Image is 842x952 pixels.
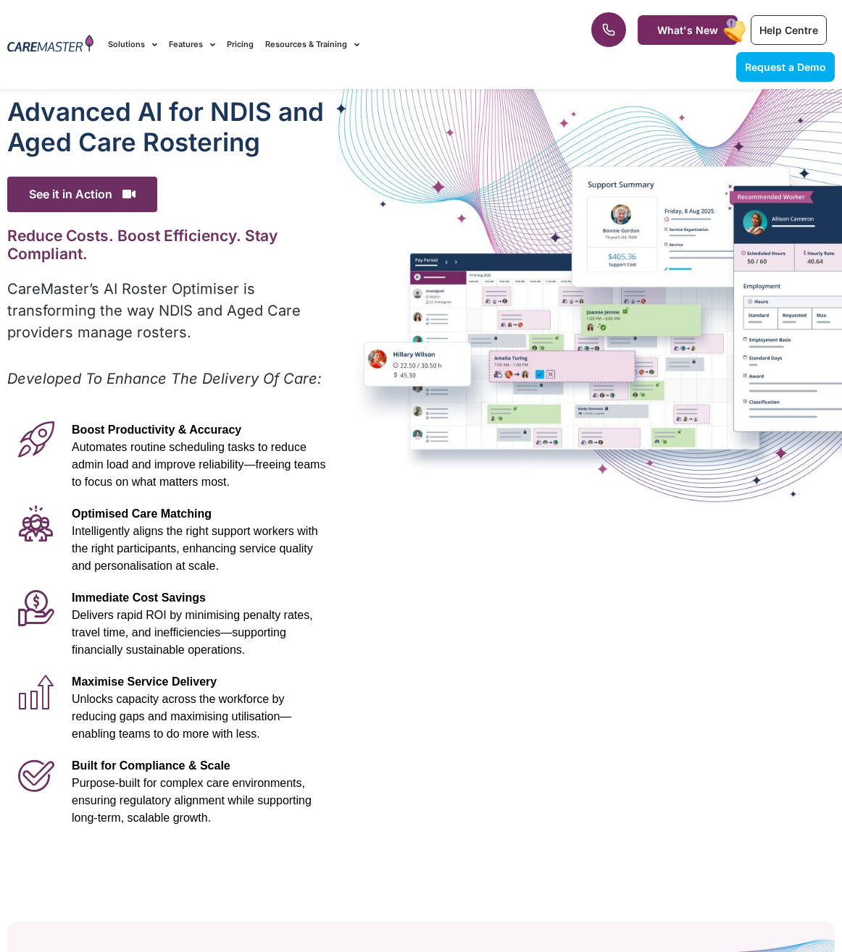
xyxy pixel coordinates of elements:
span: Unlocks capacity across the workforce by reducing gaps and maximising utilisation—enabling teams ... [72,693,291,740]
h1: Advanced Al for NDIS and Aged Care Rostering [7,96,338,157]
a: Help Centre [751,15,827,45]
a: Features [169,20,215,69]
span: See it in Action [7,177,157,212]
span: Request a Demo [745,61,826,73]
span: Delivers rapid ROI by minimising penalty rates, travel time, and inefficiencies—supporting financ... [72,609,313,656]
img: CareMaster Logo [7,35,93,54]
a: Pricing [227,20,254,69]
span: Intelligently aligns the right support workers with the right participants, enhancing service qua... [72,525,318,572]
a: What's New [638,15,738,45]
h2: Reduce Costs. Boost Efficiency. Stay Compliant. [7,227,338,263]
span: Automates routine scheduling tasks to reduce admin load and improve reliability—freeing teams to ... [72,441,325,488]
a: Resources & Training [265,20,359,69]
a: Solutions [108,20,157,69]
span: Optimised Care Matching [72,507,212,520]
a: Request a Demo [736,52,835,82]
span: Help Centre [759,24,818,36]
span: Boost Productivity & Accuracy [72,424,241,436]
em: Developed To Enhance The Delivery Of Care: [7,370,322,387]
p: CareMaster’s AI Roster Optimiser is transforming the way NDIS and Aged Care providers manage rost... [7,278,338,343]
span: What's New [657,24,718,36]
nav: Menu [108,20,537,69]
span: Built for Compliance & Scale [72,759,230,772]
span: Immediate Cost Savings [72,591,206,604]
span: Purpose-built for complex care environments, ensuring regulatory alignment while supporting long-... [72,777,312,824]
span: Maximise Service Delivery [72,675,217,688]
